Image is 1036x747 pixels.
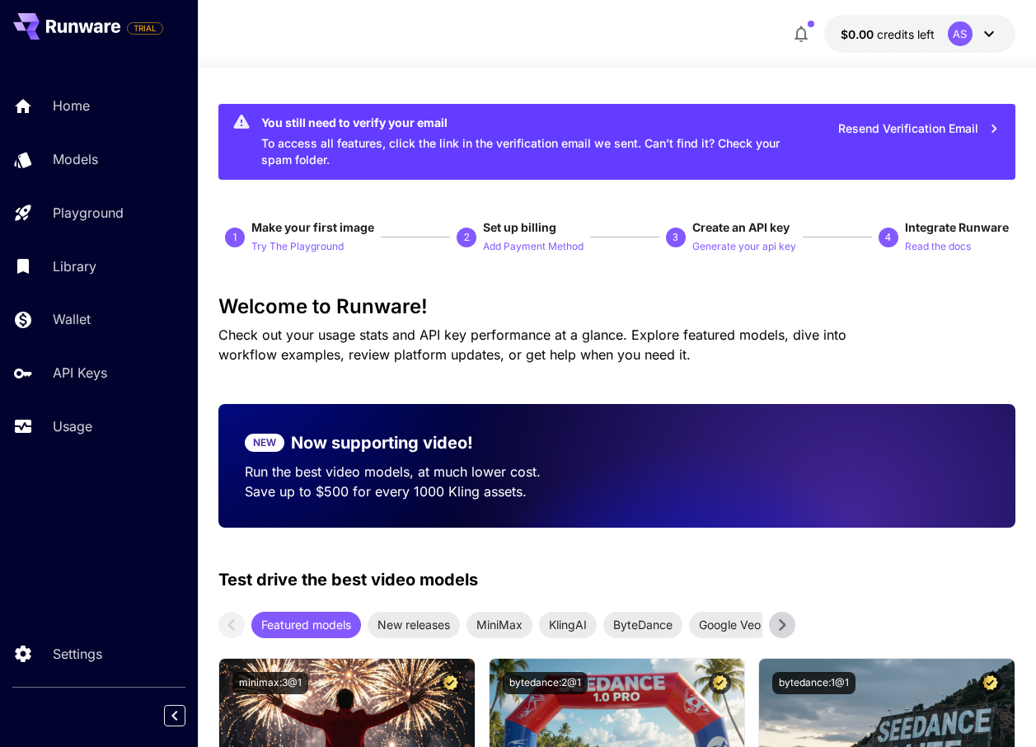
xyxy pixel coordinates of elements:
[53,96,90,115] p: Home
[439,672,462,694] button: Certified Model – Vetted for best performance and includes a commercial license.
[53,416,92,436] p: Usage
[979,672,1001,694] button: Certified Model – Vetted for best performance and includes a commercial license.
[841,26,935,43] div: $0.00
[53,256,96,276] p: Library
[218,295,1015,318] h3: Welcome to Runware!
[503,672,588,694] button: bytedance:2@1
[539,616,597,633] span: KlingAI
[905,220,1009,234] span: Integrate Runware
[251,616,361,633] span: Featured models
[291,430,473,455] p: Now supporting video!
[53,149,98,169] p: Models
[251,220,374,234] span: Make your first image
[948,21,973,46] div: AS
[483,220,556,234] span: Set up billing
[689,616,771,633] span: Google Veo
[689,612,771,638] div: Google Veo
[251,239,344,255] p: Try The Playground
[253,435,276,450] p: NEW
[53,309,91,329] p: Wallet
[251,236,344,256] button: Try The Playground
[603,612,682,638] div: ByteDance
[673,230,678,245] p: 3
[483,239,584,255] p: Add Payment Method
[368,616,460,633] span: New releases
[905,236,971,256] button: Read the docs
[885,230,891,245] p: 4
[483,236,584,256] button: Add Payment Method
[261,114,789,131] div: You still need to verify your email
[824,15,1015,53] button: $0.00AS
[772,672,856,694] button: bytedance:1@1
[176,701,198,731] div: Collapse sidebar
[218,567,478,592] p: Test drive the best video models
[877,27,935,41] span: credits left
[539,612,597,638] div: KlingAI
[164,705,185,726] button: Collapse sidebar
[218,327,846,363] span: Check out your usage stats and API key performance at a glance. Explore featured models, dive int...
[251,612,361,638] div: Featured models
[603,616,682,633] span: ByteDance
[53,644,102,664] p: Settings
[128,22,162,35] span: TRIAL
[829,112,1009,146] button: Resend Verification Email
[245,482,590,501] p: Save up to $500 for every 1000 Kling assets.
[368,612,460,638] div: New releases
[692,239,796,255] p: Generate your api key
[53,363,107,383] p: API Keys
[905,239,971,255] p: Read the docs
[466,612,532,638] div: MiniMax
[841,27,877,41] span: $0.00
[692,236,796,256] button: Generate your api key
[127,18,163,38] span: Add your payment card to enable full platform functionality.
[232,230,238,245] p: 1
[464,230,470,245] p: 2
[709,672,731,694] button: Certified Model – Vetted for best performance and includes a commercial license.
[261,109,789,175] div: To access all features, click the link in the verification email we sent. Can’t find it? Check yo...
[232,672,308,694] button: minimax:3@1
[245,462,590,482] p: Run the best video models, at much lower cost.
[692,220,790,234] span: Create an API key
[53,203,124,223] p: Playground
[466,616,532,633] span: MiniMax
